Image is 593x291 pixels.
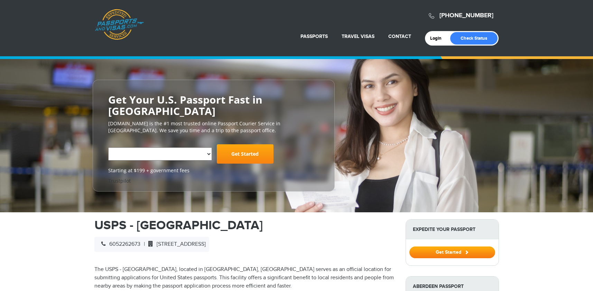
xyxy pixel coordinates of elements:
[94,237,209,252] div: |
[95,9,144,40] a: Passports & [DOMAIN_NAME]
[98,241,140,248] span: 6052262673
[342,33,374,39] a: Travel Visas
[108,94,319,117] h2: Get Your U.S. Passport Fast in [GEOGRAPHIC_DATA]
[108,167,319,174] span: Starting at $199 + government fees
[94,265,395,290] p: The USPS - [GEOGRAPHIC_DATA], located in [GEOGRAPHIC_DATA], [GEOGRAPHIC_DATA] serves as an offici...
[406,220,499,239] strong: Expedite Your Passport
[108,120,319,134] p: [DOMAIN_NAME] is the #1 most trusted online Passport Courier Service in [GEOGRAPHIC_DATA]. We sav...
[430,36,446,41] a: Login
[108,177,131,184] a: Trustpilot
[388,33,411,39] a: Contact
[217,144,274,164] a: Get Started
[409,246,495,258] button: Get Started
[409,249,495,255] a: Get Started
[145,241,206,248] span: [STREET_ADDRESS]
[94,219,395,232] h1: USPS - [GEOGRAPHIC_DATA]
[450,32,498,45] a: Check Status
[300,33,328,39] a: Passports
[439,12,493,19] a: [PHONE_NUMBER]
